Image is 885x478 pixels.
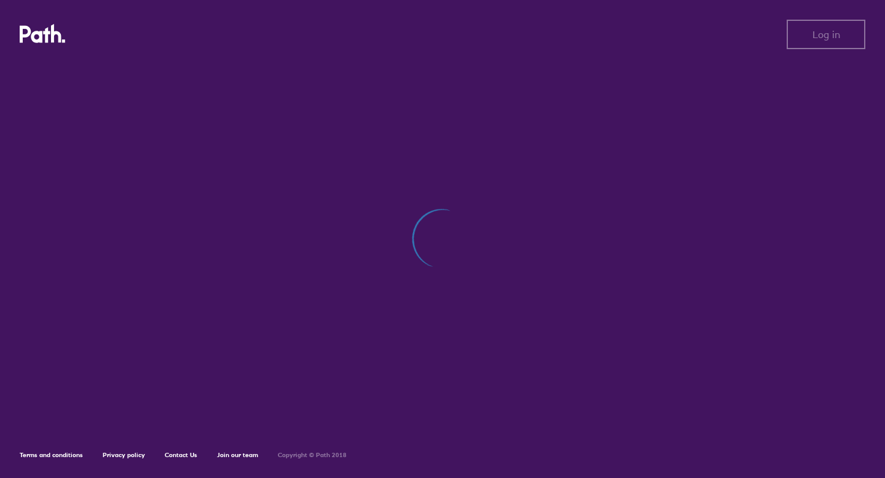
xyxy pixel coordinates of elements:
button: Log in [787,20,865,49]
a: Terms and conditions [20,451,83,459]
a: Contact Us [165,451,197,459]
h6: Copyright © Path 2018 [278,452,347,459]
a: Join our team [217,451,258,459]
a: Privacy policy [103,451,145,459]
span: Log in [812,29,840,40]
